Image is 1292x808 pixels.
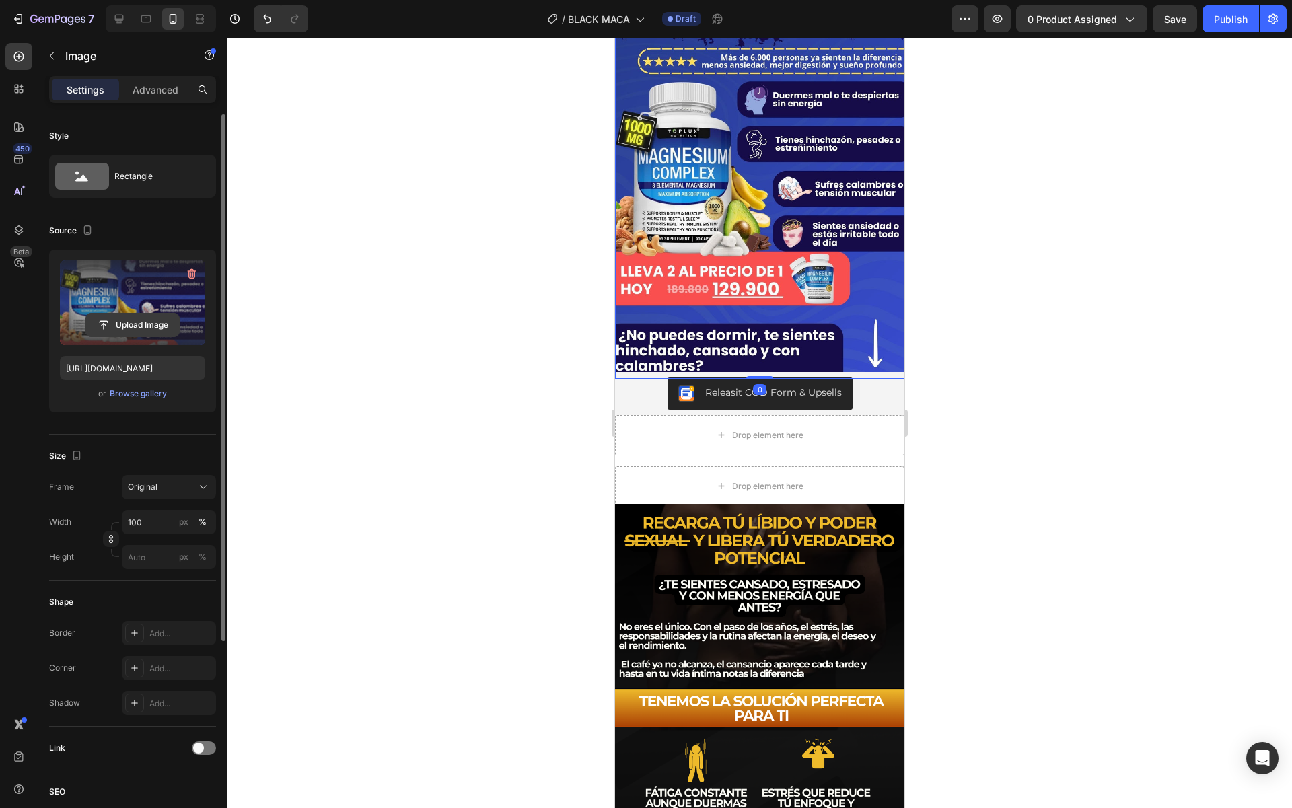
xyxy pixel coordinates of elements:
p: 7 [88,11,94,27]
label: Height [49,551,74,563]
div: 450 [13,143,32,154]
div: % [199,551,207,563]
div: Add... [149,698,213,710]
input: https://example.com/image.jpg [60,356,205,380]
div: Beta [10,246,32,257]
button: px [194,514,211,530]
label: Width [49,516,71,528]
label: Frame [49,481,74,493]
div: SEO [49,786,65,798]
span: or [98,385,106,402]
div: px [179,516,188,528]
div: Shadow [49,697,80,709]
div: px [179,551,188,563]
button: Browse gallery [109,387,168,400]
p: Image [65,48,180,64]
div: Browse gallery [110,388,167,400]
input: px% [122,510,216,534]
button: % [176,514,192,530]
span: BLACK MACA [568,12,630,26]
div: Border [49,627,75,639]
div: Open Intercom Messenger [1246,742,1279,774]
button: 7 [5,5,100,32]
div: Shape [49,596,73,608]
div: Rectangle [114,161,196,192]
input: px% [122,545,216,569]
div: Undo/Redo [254,5,308,32]
span: / [562,12,565,26]
div: Link [49,742,65,754]
button: 0 product assigned [1016,5,1147,32]
button: Save [1153,5,1197,32]
div: Add... [149,628,213,640]
span: Original [128,481,157,493]
div: Size [49,447,85,466]
p: Advanced [133,83,178,97]
button: Upload Image [85,313,180,337]
div: Corner [49,662,76,674]
div: Publish [1214,12,1248,26]
span: 0 product assigned [1028,12,1117,26]
p: Settings [67,83,104,97]
div: Add... [149,663,213,675]
button: px [194,549,211,565]
span: Draft [676,13,696,25]
div: Source [49,222,96,240]
button: % [176,549,192,565]
span: Save [1164,13,1186,25]
button: Original [122,475,216,499]
button: Publish [1203,5,1259,32]
div: Style [49,130,69,142]
div: % [199,516,207,528]
iframe: Design area [615,38,904,808]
